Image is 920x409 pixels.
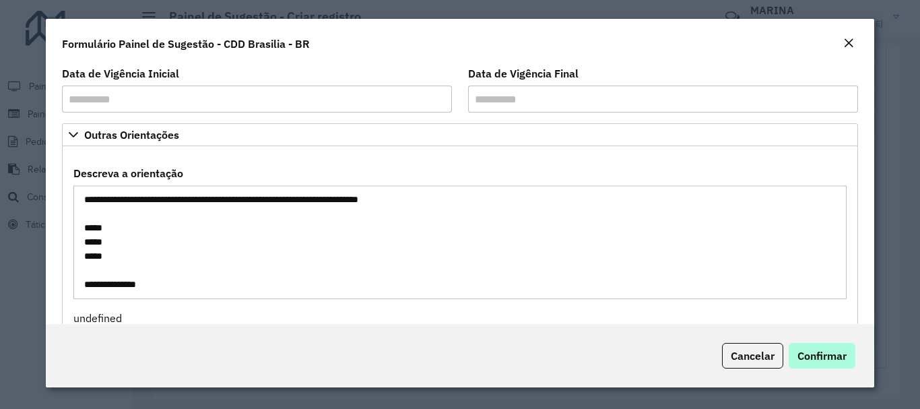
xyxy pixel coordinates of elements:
[62,123,857,146] a: Outras Orientações
[62,65,179,82] label: Data de Vigência Inicial
[839,35,858,53] button: Close
[797,349,847,363] span: Confirmar
[789,343,855,369] button: Confirmar
[73,165,183,181] label: Descreva a orientação
[843,38,854,49] em: Fechar
[62,146,857,333] div: Outras Orientações
[84,129,179,140] span: Outras Orientações
[722,343,783,369] button: Cancelar
[73,311,122,325] span: undefined
[731,349,775,363] span: Cancelar
[468,65,579,82] label: Data de Vigência Final
[62,36,310,52] h4: Formulário Painel de Sugestão - CDD Brasilia - BR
